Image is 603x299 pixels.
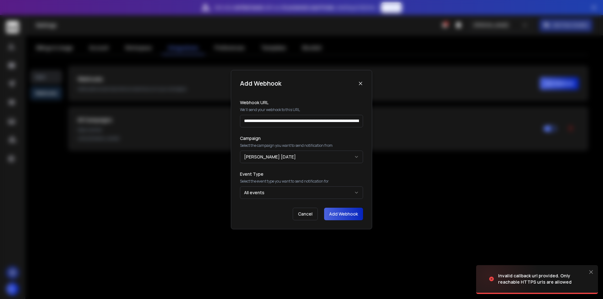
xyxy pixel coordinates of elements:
[293,208,318,220] button: Cancel
[476,262,539,296] img: image
[240,151,363,163] button: [PERSON_NAME] [DATE]
[244,190,264,196] div: All events
[240,79,281,88] h1: Add Webhook
[240,172,363,176] label: Event Type
[498,273,590,285] div: Invalid callback url provided. Only reachable HTTPS urls are allowed
[240,136,363,141] label: Campaign
[240,107,363,112] p: We’ll send your webhook to this URL
[240,143,363,148] p: Select the campaign you want to send notification from
[240,100,363,105] label: Webhook URL
[324,208,363,220] button: Add Webhook
[240,179,363,184] p: Select the event type you want to send notification for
